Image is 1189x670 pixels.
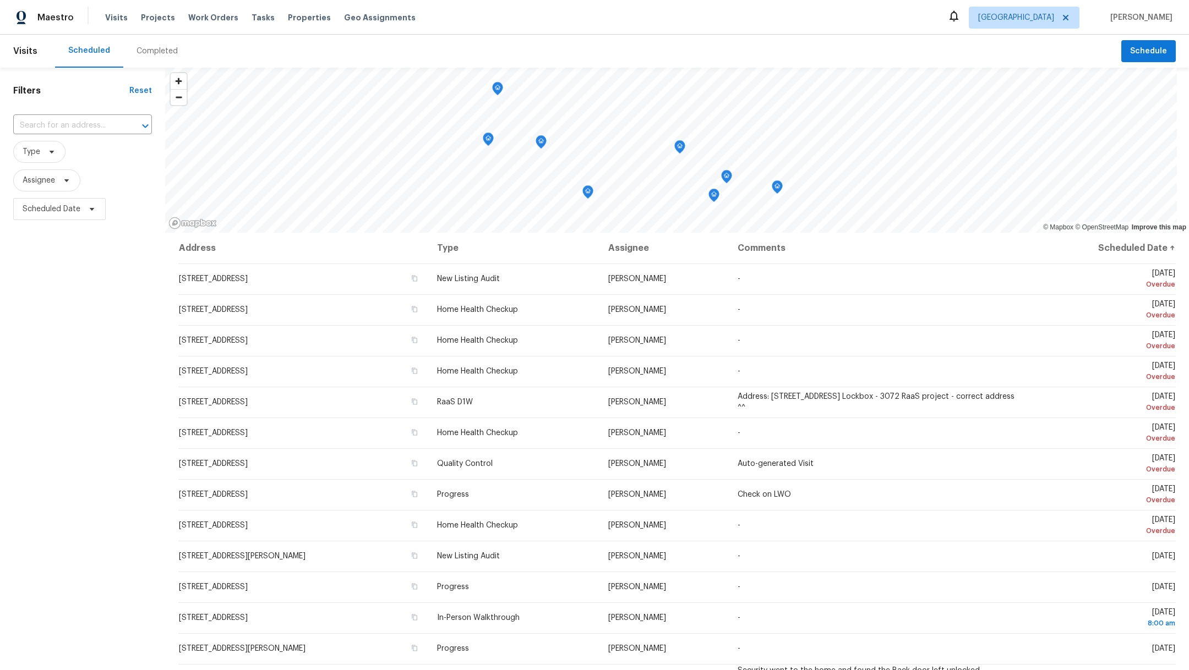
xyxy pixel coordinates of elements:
[1152,645,1175,652] span: [DATE]
[738,306,740,314] span: -
[179,552,306,560] span: [STREET_ADDRESS][PERSON_NAME]
[137,46,178,57] div: Completed
[1028,233,1176,263] th: Scheduled Date ↑
[738,337,740,344] span: -
[165,68,1177,233] canvas: Map
[179,429,248,437] span: [STREET_ADDRESS]
[536,135,547,152] div: Map marker
[437,552,500,560] span: New Listing Audit
[608,614,666,622] span: [PERSON_NAME]
[437,460,493,468] span: Quality Control
[608,460,666,468] span: [PERSON_NAME]
[1132,223,1186,231] a: Improve this map
[410,304,419,314] button: Copy Address
[410,643,419,653] button: Copy Address
[1037,485,1175,506] span: [DATE]
[729,233,1028,263] th: Comments
[437,429,518,437] span: Home Health Checkup
[738,491,791,498] span: Check on LWO
[608,491,666,498] span: [PERSON_NAME]
[23,204,80,215] span: Scheduled Date
[410,366,419,376] button: Copy Address
[437,398,473,406] span: RaaS D1W
[288,12,331,23] span: Properties
[608,306,666,314] span: [PERSON_NAME]
[437,275,500,283] span: New Listing Audit
[1152,583,1175,591] span: [DATE]
[179,583,248,591] span: [STREET_ADDRESS]
[171,90,187,105] span: Zoom out
[1037,341,1175,352] div: Overdue
[437,583,469,591] span: Progress
[674,140,685,157] div: Map marker
[437,645,469,652] span: Progress
[738,460,814,468] span: Auto-generated Visit
[1037,495,1175,506] div: Overdue
[171,73,187,89] button: Zoom in
[1152,552,1175,560] span: [DATE]
[344,12,416,23] span: Geo Assignments
[410,397,419,407] button: Copy Address
[437,614,520,622] span: In-Person Walkthrough
[138,118,153,134] button: Open
[37,12,74,23] span: Maestro
[1106,12,1172,23] span: [PERSON_NAME]
[178,233,428,263] th: Address
[179,460,248,468] span: [STREET_ADDRESS]
[179,491,248,498] span: [STREET_ADDRESS]
[437,491,469,498] span: Progress
[608,337,666,344] span: [PERSON_NAME]
[179,614,248,622] span: [STREET_ADDRESS]
[23,175,55,186] span: Assignee
[608,367,666,375] span: [PERSON_NAME]
[1037,393,1175,413] span: [DATE]
[1037,608,1175,629] span: [DATE]
[437,337,518,344] span: Home Health Checkup
[410,273,419,283] button: Copy Address
[721,170,732,187] div: Map marker
[1037,516,1175,536] span: [DATE]
[1037,424,1175,444] span: [DATE]
[252,14,275,21] span: Tasks
[1037,464,1175,475] div: Overdue
[608,398,666,406] span: [PERSON_NAME]
[68,45,110,56] div: Scheduled
[179,367,248,375] span: [STREET_ADDRESS]
[492,82,503,99] div: Map marker
[179,337,248,344] span: [STREET_ADDRESS]
[13,39,37,63] span: Visits
[738,393,1015,411] span: Address: [STREET_ADDRESS] Lockbox - 3072 RaaS project - correct address ^^
[105,12,128,23] span: Visits
[1037,525,1175,536] div: Overdue
[129,85,152,96] div: Reset
[1043,223,1073,231] a: Mapbox
[1130,45,1167,58] span: Schedule
[1037,402,1175,413] div: Overdue
[738,275,740,283] span: -
[1037,618,1175,629] div: 8:00 am
[608,645,666,652] span: [PERSON_NAME]
[608,552,666,560] span: [PERSON_NAME]
[738,645,740,652] span: -
[1037,300,1175,321] span: [DATE]
[738,429,740,437] span: -
[1037,270,1175,290] span: [DATE]
[582,185,593,202] div: Map marker
[1037,454,1175,475] span: [DATE]
[772,180,783,197] div: Map marker
[23,146,40,157] span: Type
[179,275,248,283] span: [STREET_ADDRESS]
[978,12,1054,23] span: [GEOGRAPHIC_DATA]
[428,233,600,263] th: Type
[1037,362,1175,382] span: [DATE]
[13,117,121,134] input: Search for an address...
[410,520,419,530] button: Copy Address
[13,85,129,96] h1: Filters
[608,583,666,591] span: [PERSON_NAME]
[599,233,729,263] th: Assignee
[179,645,306,652] span: [STREET_ADDRESS][PERSON_NAME]
[1037,310,1175,321] div: Overdue
[738,614,740,622] span: -
[410,489,419,499] button: Copy Address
